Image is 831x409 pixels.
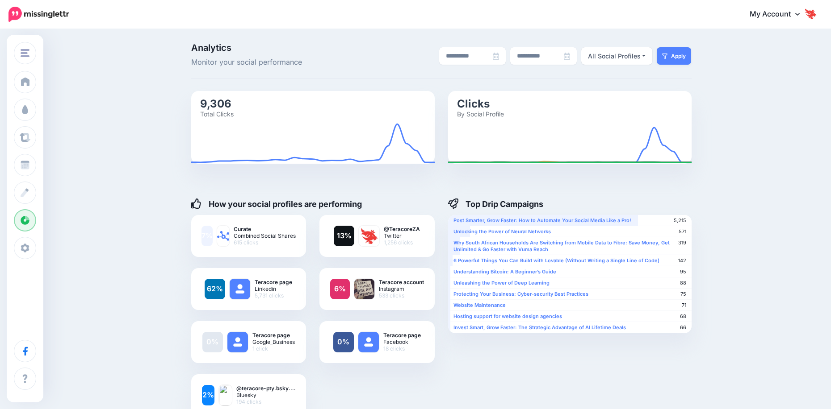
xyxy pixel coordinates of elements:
span: Linkedin [255,285,292,292]
a: 7% [201,226,213,246]
b: Teracore page [255,279,292,285]
a: 6% [330,279,350,299]
span: Instagram [379,285,424,292]
a: 13% [334,226,354,246]
text: Total Clicks [200,110,234,117]
span: 18 clicks [383,345,421,352]
text: Clicks [457,97,490,110]
button: Apply [657,47,691,65]
b: Post Smarter, Grow Faster: How to Automate Your Social Media Like a Pro! [453,217,631,223]
span: 75 [680,291,686,297]
h4: Top Drip Campaigns [448,198,544,209]
b: Why South African Households Are Switching from Mobile Data to Fibre: Save Money, Get Unlimited &... [453,240,670,252]
span: 194 clicks [236,398,295,405]
b: Teracore page [383,332,421,339]
img: I-HudfTB-88570.jpg [359,226,379,246]
span: 71 [682,302,686,309]
img: user_default_image.png [227,332,248,352]
span: 319 [678,240,686,246]
b: @TeracoreZA [384,226,420,232]
span: 68 [680,313,686,320]
span: 1 click [252,345,295,352]
b: Teracore page [252,332,295,339]
b: Understanding Bitcoin: A Beginner’s Guide [453,269,556,275]
a: 2% [202,385,215,405]
text: 9,306 [200,97,231,110]
img: user_default_image.png [358,332,379,352]
img: Missinglettr [8,7,69,22]
span: 533 clicks [379,292,424,299]
b: Unlocking the Power of Neural Networks [453,228,551,235]
b: Website Maintenance [453,302,506,308]
img: .png-82458 [354,279,374,299]
span: Twitter [384,232,420,239]
span: Bluesky [236,392,295,398]
b: Hosting support for website design agencies [453,313,562,319]
b: 6 Powerful Things You Can Build with Lovable (Without Writing a Single Line of Code) [453,257,659,264]
img: user_default_image.png [230,279,250,299]
button: All Social Profiles [581,47,653,65]
span: Facebook [383,339,421,345]
a: My Account [741,4,818,25]
h4: How your social profiles are performing [191,198,362,209]
span: 5,215 [674,217,686,224]
a: 62% [205,279,225,299]
span: 142 [678,257,686,264]
b: @teracore-pty.bsky.… [236,385,295,392]
span: 1,256 clicks [384,239,420,246]
div: All Social Profiles [588,51,641,62]
span: 5,731 clicks [255,292,292,299]
span: 88 [680,280,686,286]
b: Unleashing the Power of Deep Learning [453,280,550,286]
b: Invest Smart, Grow Faster: The Strategic Advantage of AI Lifetime Deals [453,324,626,331]
b: Curate [234,226,296,232]
span: 571 [679,228,686,235]
a: 0% [333,332,354,352]
img: menu.png [21,49,29,57]
a: 0% [202,332,223,352]
span: 95 [680,269,686,275]
span: Monitor your social performance [191,57,349,68]
span: Analytics [191,43,349,52]
span: Combined Social Shares [234,232,296,239]
b: Teracore account [379,279,424,285]
span: 615 clicks [234,239,296,246]
span: 66 [680,324,686,331]
b: Protecting Your Business: Cyber-security Best Practices [453,291,588,297]
text: By Social Profile [457,110,504,117]
span: Google_Business [252,339,295,345]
